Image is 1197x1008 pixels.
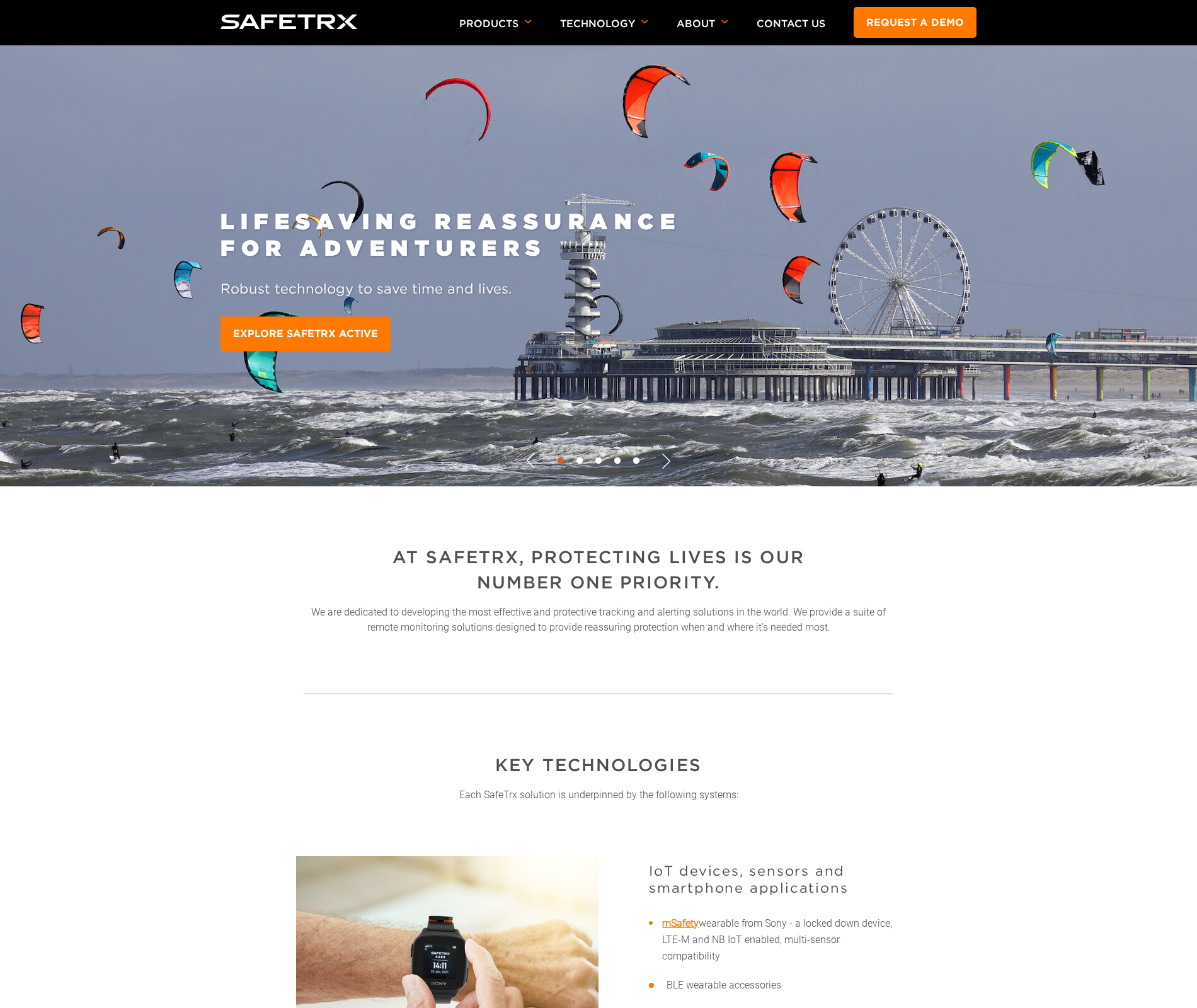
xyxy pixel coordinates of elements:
p: Robust technology to save time and lives. [220,280,976,299]
button: Previous [515,445,546,476]
h1: AT SAFETRX, PROTECTING LIVES IS OUR NUMBER ONE PRIORITY. [391,545,806,595]
button: Next [651,445,682,477]
p: wearable from Sony - a locked down device, LTE-M and NB IoT enabled, multi-sensor compatibility [662,915,895,965]
h2: LIFESAVING REASSURANCE FOR ADVENTURERS [220,209,976,261]
h2: Key Technologies [391,753,806,778]
button: 3 of 5 [592,455,605,467]
img: logo SafeTrx [220,14,358,29]
button: 1 of 5 [554,455,567,467]
p: Technology [560,18,648,45]
button: 2 of 5 [573,455,586,467]
p: About [677,18,728,45]
a: Request a demo [854,7,976,38]
button: 4 of 5 [611,455,624,467]
h3: IoT devices, sensors and smartphone applications [649,862,895,896]
img: arrow icon [525,20,532,24]
button: 5 of 5 [630,455,643,467]
img: arrow icon [721,20,728,24]
a: mSafety [662,917,699,929]
a: EXPLORE SAFETRX ACTIVE [220,317,391,352]
li: BLE wearable accessories [649,977,895,994]
a: Contact Us [757,18,825,30]
img: arrow icon [641,20,648,24]
p: We are dedicated to developing the most effective and protective tracking and alerting solutions ... [304,605,893,635]
p: Products [459,18,532,45]
p: Each SafeTrx solution is underpinned by the following systems: [304,787,893,803]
